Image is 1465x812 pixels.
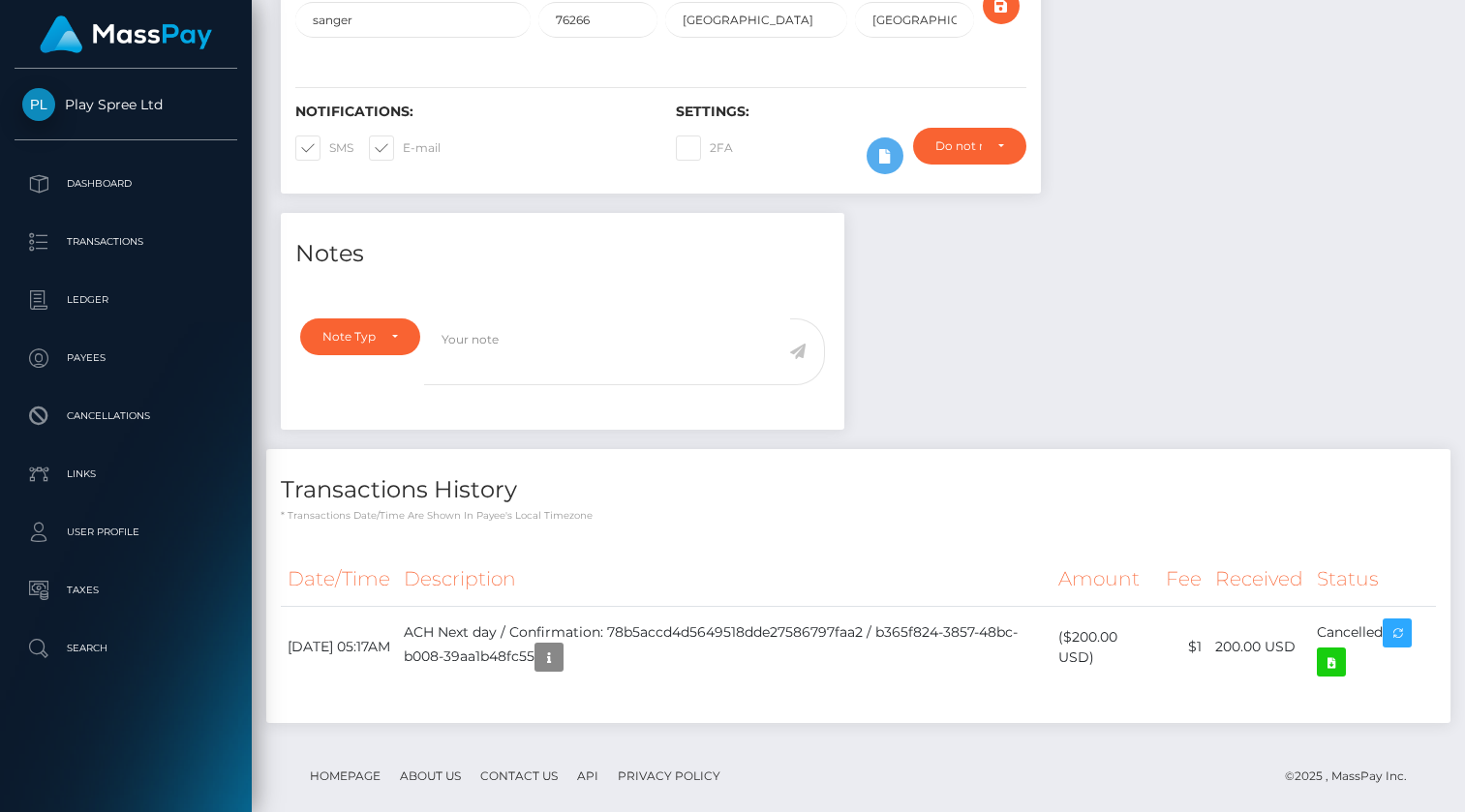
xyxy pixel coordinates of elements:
[22,286,229,315] p: Ledger
[1208,606,1310,688] td: 200.00 USD
[1159,606,1208,688] td: $1
[281,473,1436,507] h4: Transactions History
[15,392,237,440] a: Cancellations
[295,135,353,161] label: SMS
[676,135,733,161] label: 2FA
[1285,766,1421,787] div: © 2025 , MassPay Inc.
[610,761,728,791] a: Privacy Policy
[15,508,237,556] a: User Profile
[15,160,237,208] a: Dashboard
[22,169,229,198] p: Dashboard
[15,450,237,498] a: Links
[22,576,229,605] p: Taxes
[473,761,565,791] a: Contact Us
[322,329,376,345] div: Note Type
[22,344,229,373] p: Payees
[569,761,606,791] a: API
[40,15,212,53] img: MassPay Logo
[281,508,1436,523] p: * Transactions date/time are shown in payee's local timezone
[913,128,1026,165] button: Do not require
[15,276,237,324] a: Ledger
[295,237,830,271] h4: Notes
[15,566,237,615] a: Taxes
[397,553,1052,606] th: Description
[397,606,1052,688] td: ACH Next day / Confirmation: 78b5accd4d5649518dde27586797faa2 / b365f824-3857-48bc-b008-39aa1b48fc55
[15,624,237,673] a: Search
[1208,553,1310,606] th: Received
[22,88,55,121] img: Play Spree Ltd
[295,104,647,120] h6: Notifications:
[1159,553,1208,606] th: Fee
[392,761,469,791] a: About Us
[15,218,237,266] a: Transactions
[15,96,237,113] span: Play Spree Ltd
[22,634,229,663] p: Search
[22,227,229,256] p: Transactions
[1310,606,1436,688] td: Cancelled
[369,135,441,161] label: E-mail
[935,138,982,154] div: Do not require
[1052,553,1159,606] th: Amount
[1052,606,1159,688] td: ($200.00 USD)
[22,402,229,431] p: Cancellations
[22,518,229,547] p: User Profile
[300,318,420,355] button: Note Type
[302,761,388,791] a: Homepage
[281,606,397,688] td: [DATE] 05:17AM
[281,553,397,606] th: Date/Time
[676,104,1027,120] h6: Settings:
[22,460,229,489] p: Links
[1310,553,1436,606] th: Status
[15,334,237,382] a: Payees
